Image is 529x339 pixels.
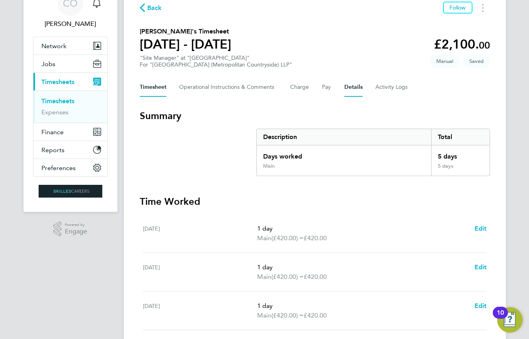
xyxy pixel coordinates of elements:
h2: [PERSON_NAME]'s Timesheet [140,27,231,36]
button: Activity Logs [375,78,409,97]
button: Reports [33,141,107,159]
span: Main [257,233,271,243]
button: Timesheets [33,73,107,90]
button: Finance [33,123,107,141]
button: Details [344,78,363,97]
span: Network [41,42,66,50]
div: Timesheets [33,90,107,123]
span: Follow [449,4,466,11]
div: Description [257,129,431,145]
h3: Time Worked [140,195,490,208]
p: 1 day [257,224,468,233]
span: 00 [479,39,490,51]
div: For "[GEOGRAPHIC_DATA] (Metropolitan Countryside) LLP" [140,61,292,68]
button: Network [33,37,107,55]
div: [DATE] [143,224,258,243]
span: This timesheet is Saved. [463,55,490,68]
span: Back [147,3,162,13]
span: Main [257,311,271,320]
div: 10 [497,313,504,323]
button: Timesheet [140,78,166,97]
a: Edit [474,263,487,272]
span: Main [257,272,271,282]
button: Back [140,3,162,13]
span: (£420.00) = [271,273,304,280]
span: Preferences [41,164,76,172]
button: Follow [443,2,472,14]
button: Preferences [33,159,107,176]
span: £420.00 [304,234,327,242]
div: "Site Manager" at "[GEOGRAPHIC_DATA]" [140,55,292,68]
p: 1 day [257,263,468,272]
span: Edit [474,225,487,232]
span: This timesheet was manually created. [430,55,460,68]
span: Edit [474,263,487,271]
h3: Summary [140,110,490,122]
button: Pay [322,78,332,97]
button: Open Resource Center, 10 new notifications [497,307,523,333]
div: Summary [256,129,490,176]
span: Timesheets [41,78,74,86]
div: Days worked [257,145,431,163]
span: £420.00 [304,273,327,280]
span: Jobs [41,60,55,68]
span: (£420.00) = [271,234,304,242]
a: Edit [474,224,487,233]
a: Powered byEngage [53,221,87,237]
div: 5 days [431,145,489,163]
p: 1 day [257,301,468,311]
div: 5 days [431,163,489,176]
span: Finance [41,128,64,136]
button: Charge [290,78,309,97]
span: (£420.00) = [271,312,304,319]
span: Engage [65,228,87,235]
a: Expenses [41,108,68,116]
app-decimal: £2,100. [434,37,490,52]
div: Main [263,163,275,169]
span: Edit [474,302,487,310]
div: Total [431,129,489,145]
a: Go to home page [33,185,108,198]
a: Timesheets [41,97,74,105]
div: [DATE] [143,263,258,282]
div: [DATE] [143,301,258,320]
button: Jobs [33,55,107,73]
img: skilledcareers-logo-retina.png [39,185,102,198]
span: Reports [41,146,64,154]
button: Operational Instructions & Comments [179,78,277,97]
span: Craig O'Donovan [33,19,108,29]
button: Timesheets Menu [476,2,490,14]
span: Powered by [65,221,87,228]
span: £420.00 [304,312,327,319]
h1: [DATE] - [DATE] [140,36,231,52]
a: Edit [474,301,487,311]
